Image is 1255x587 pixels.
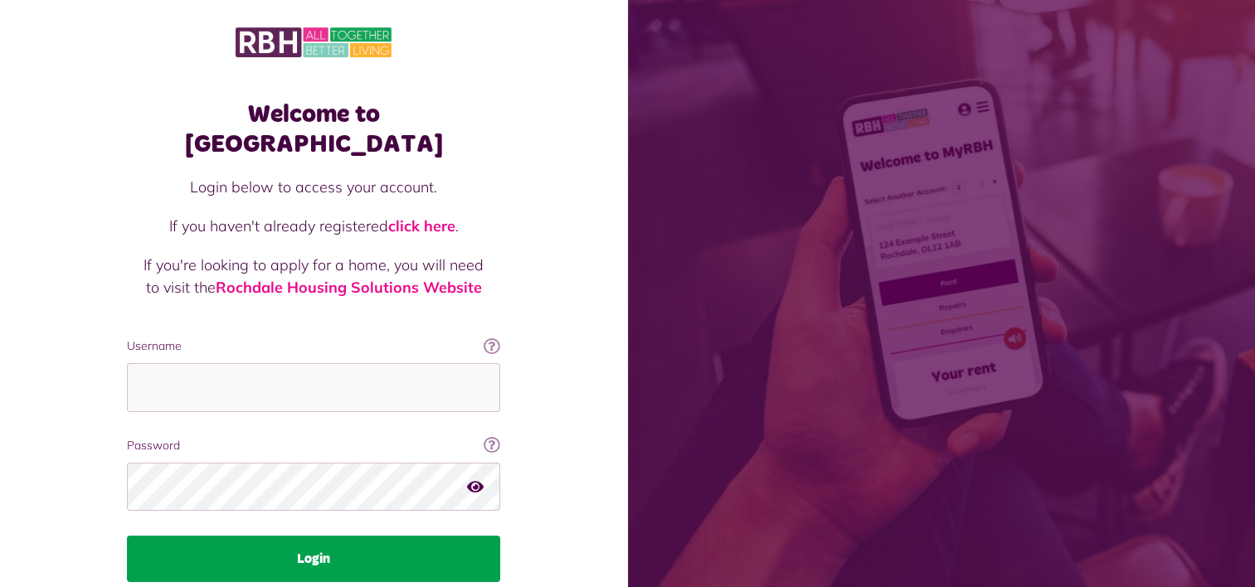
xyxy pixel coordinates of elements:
h1: Welcome to [GEOGRAPHIC_DATA] [127,99,500,159]
label: Password [127,437,500,454]
p: If you haven't already registered . [143,215,484,237]
a: click here [388,216,455,235]
p: Login below to access your account. [143,176,484,198]
img: MyRBH [236,25,392,60]
button: Login [127,536,500,582]
a: Rochdale Housing Solutions Website [216,278,482,297]
p: If you're looking to apply for a home, you will need to visit the [143,254,484,298]
label: Username [127,337,500,355]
